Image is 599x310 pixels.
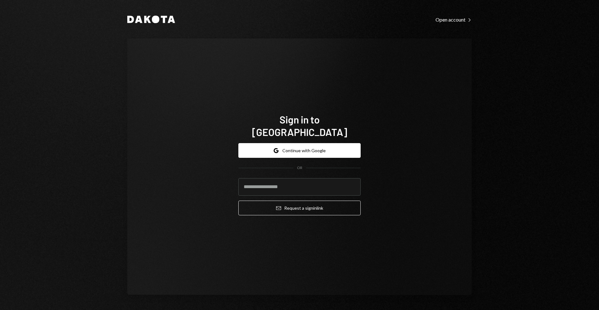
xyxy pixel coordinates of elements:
button: Continue with Google [238,143,361,158]
a: Open account [436,16,472,23]
h1: Sign in to [GEOGRAPHIC_DATA] [238,113,361,138]
button: Request a signinlink [238,201,361,215]
div: OR [297,165,302,171]
div: Open account [436,17,472,23]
